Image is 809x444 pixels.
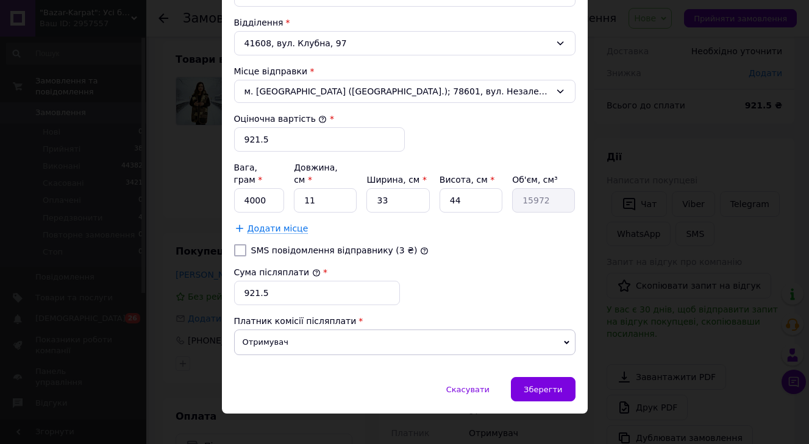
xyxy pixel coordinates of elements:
span: Скасувати [446,385,490,394]
span: Отримувач [234,329,576,355]
div: Місце відправки [234,65,576,77]
span: Додати місце [248,224,308,234]
label: SMS повідомлення відправнику (3 ₴) [251,245,418,255]
label: Вага, грам [234,163,263,185]
label: Оціночна вартість [234,114,327,124]
label: Довжина, см [294,163,338,185]
label: Висота, см [440,175,494,185]
div: 41608, вул. Клубна, 97 [234,31,576,55]
label: Сума післяплати [234,267,321,277]
span: Платник комісії післяплати [234,316,357,326]
label: Ширина, см [366,175,426,185]
div: Відділення [234,16,576,29]
span: м. [GEOGRAPHIC_DATA] ([GEOGRAPHIC_DATA].); 78601, вул. Незалежності, 75 [244,85,551,97]
div: Об'єм, см³ [512,174,575,186]
span: Зберегти [524,385,562,394]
